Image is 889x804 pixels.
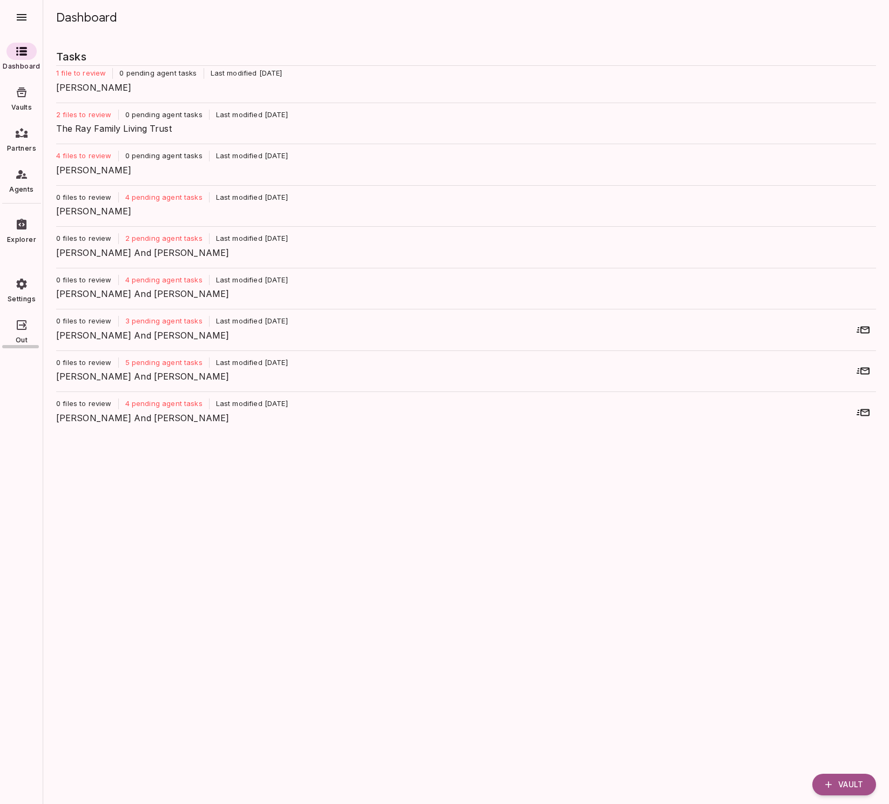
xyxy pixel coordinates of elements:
[56,81,867,94] span: [PERSON_NAME]
[119,398,209,409] p: 4 pending agent tasks
[210,275,288,286] p: Last modified [DATE]
[56,287,867,300] span: [PERSON_NAME] And [PERSON_NAME]
[56,233,118,244] p: 0 files to review
[119,192,209,203] p: 4 pending agent tasks
[56,370,867,383] span: [PERSON_NAME] And [PERSON_NAME]
[204,68,282,79] p: Last modified [DATE]
[210,151,288,161] p: Last modified [DATE]
[119,110,209,120] p: 0 pending agent tasks
[56,398,118,409] p: 0 files to review
[7,144,36,153] span: Partners
[119,151,209,161] p: 0 pending agent tasks
[7,235,36,244] span: Explorer
[119,233,209,244] p: 2 pending agent tasks
[852,360,874,382] button: Send invite
[119,275,209,286] p: 4 pending agent tasks
[16,336,28,344] span: Out
[56,275,118,286] p: 0 files to review
[56,411,867,424] span: [PERSON_NAME] And [PERSON_NAME]
[56,357,118,368] p: 0 files to review
[210,398,288,409] p: Last modified [DATE]
[9,185,33,194] span: Agents
[852,402,874,423] button: Send invite
[56,68,112,79] p: 1 file to review
[56,329,867,342] span: [PERSON_NAME] And [PERSON_NAME]
[838,780,863,789] span: Vault
[210,233,288,244] p: Last modified [DATE]
[210,192,288,203] p: Last modified [DATE]
[8,295,36,303] span: Settings
[56,48,876,65] span: Tasks
[113,68,203,79] p: 0 pending agent tasks
[56,316,118,327] p: 0 files to review
[56,192,118,203] p: 0 files to review
[119,316,209,327] p: 3 pending agent tasks
[56,205,867,218] span: [PERSON_NAME]
[11,103,32,112] span: Vaults
[3,62,40,71] span: Dashboard
[56,246,867,259] span: [PERSON_NAME] And [PERSON_NAME]
[119,357,209,368] p: 5 pending agent tasks
[210,110,288,120] p: Last modified [DATE]
[210,357,288,368] p: Last modified [DATE]
[56,122,867,135] span: The Ray Family Living Trust
[812,774,876,795] button: Vault
[56,10,117,25] span: Dashboard
[56,110,118,120] p: 2 files to review
[852,319,874,341] button: Send invite
[56,151,118,161] p: 4 files to review
[56,164,867,177] span: [PERSON_NAME]
[210,316,288,327] p: Last modified [DATE]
